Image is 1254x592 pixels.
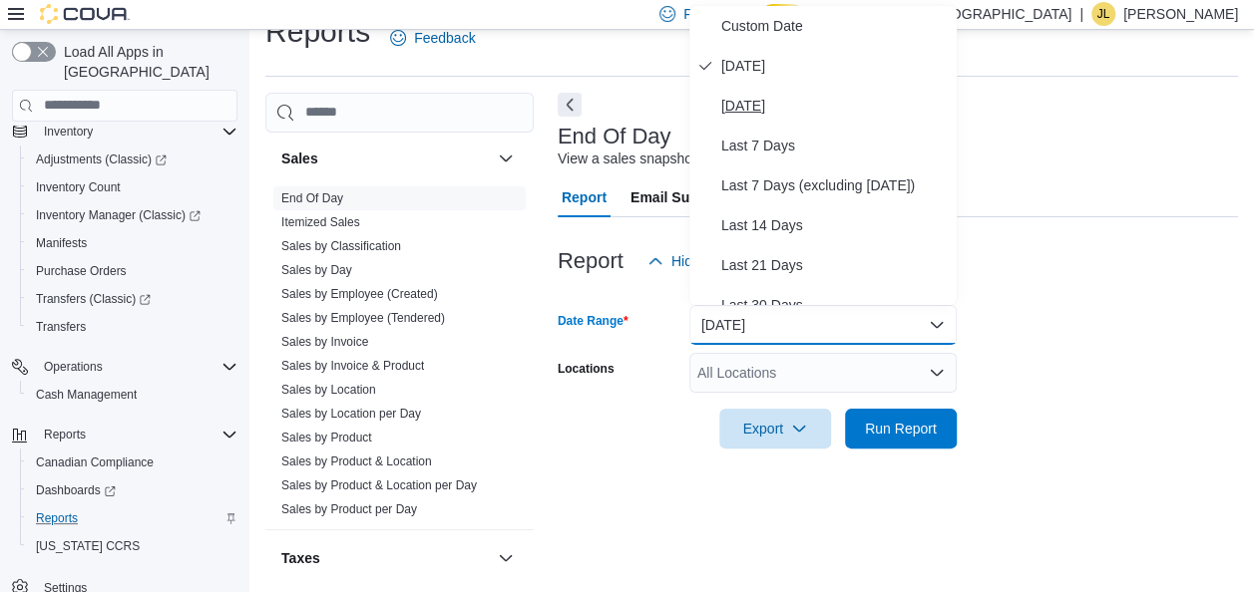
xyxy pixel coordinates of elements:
[28,534,237,558] span: Washington CCRS
[44,359,103,375] span: Operations
[865,419,937,439] span: Run Report
[630,177,757,217] span: Email Subscription
[281,359,424,373] a: Sales by Invoice & Product
[382,18,483,58] a: Feedback
[281,383,376,397] a: Sales by Location
[28,259,237,283] span: Purchase Orders
[683,4,744,24] span: Feedback
[20,257,245,285] button: Purchase Orders
[28,287,237,311] span: Transfers (Classic)
[36,538,140,554] span: [US_STATE] CCRS
[558,148,850,169] div: View a sales snapshot for a date or date range.
[1123,2,1238,26] p: [PERSON_NAME]
[761,4,803,25] input: Dark Mode
[36,291,151,307] span: Transfers (Classic)
[689,305,957,345] button: [DATE]
[721,293,949,317] span: Last 30 Days
[36,263,127,279] span: Purchase Orders
[36,423,237,446] span: Reports
[281,310,445,326] span: Sales by Employee (Tendered)
[721,54,949,78] span: [DATE]
[20,448,245,476] button: Canadian Compliance
[281,238,401,254] span: Sales by Classification
[28,506,237,530] span: Reports
[36,482,116,498] span: Dashboards
[28,383,145,407] a: Cash Management
[20,229,245,257] button: Manifests
[28,203,237,227] span: Inventory Manager (Classic)
[281,453,432,469] span: Sales by Product & Location
[281,430,372,445] span: Sales by Product
[281,214,360,230] span: Itemized Sales
[36,120,101,144] button: Inventory
[28,450,162,474] a: Canadian Compliance
[265,12,370,52] h1: Reports
[20,532,245,560] button: [US_STATE] CCRS
[281,239,401,253] a: Sales by Classification
[28,203,209,227] a: Inventory Manager (Classic)
[28,450,237,474] span: Canadian Compliance
[281,262,352,278] span: Sales by Day
[562,177,607,217] span: Report
[281,431,372,444] a: Sales by Product
[281,407,421,421] a: Sales by Location per Day
[36,510,78,526] span: Reports
[40,4,130,24] img: Cova
[721,94,949,118] span: [DATE]
[44,427,86,443] span: Reports
[558,249,624,273] h3: Report
[20,381,245,409] button: Cash Management
[414,28,475,48] span: Feedback
[44,124,93,140] span: Inventory
[56,42,237,82] span: Load All Apps in [GEOGRAPHIC_DATA]
[558,125,671,148] h3: End Of Day
[4,353,245,381] button: Operations
[265,186,534,529] div: Sales
[28,315,237,339] span: Transfers
[845,409,957,448] button: Run Report
[281,148,490,168] button: Sales
[36,355,237,379] span: Operations
[281,334,368,350] span: Sales by Invoice
[36,454,154,470] span: Canadian Compliance
[721,173,949,197] span: Last 7 Days (excluding [DATE])
[36,151,167,167] span: Adjustments (Classic)
[671,251,776,271] span: Hide Parameters
[20,173,245,201] button: Inventory Count
[1097,2,1110,26] span: JL
[28,231,237,255] span: Manifests
[558,93,582,117] button: Next
[494,147,518,170] button: Sales
[494,546,518,570] button: Taxes
[28,259,135,283] a: Purchase Orders
[36,179,121,195] span: Inventory Count
[36,355,111,379] button: Operations
[20,313,245,341] button: Transfers
[36,387,137,403] span: Cash Management
[281,382,376,398] span: Sales by Location
[1079,2,1083,26] p: |
[1091,2,1115,26] div: Jenefer Luchies
[36,235,87,251] span: Manifests
[689,6,957,305] div: Select listbox
[731,409,819,448] span: Export
[20,476,245,504] a: Dashboards
[281,454,432,468] a: Sales by Product & Location
[4,118,245,146] button: Inventory
[639,241,784,281] button: Hide Parameters
[28,175,237,199] span: Inventory Count
[28,148,175,171] a: Adjustments (Classic)
[281,478,477,492] a: Sales by Product & Location per Day
[281,335,368,349] a: Sales by Invoice
[28,383,237,407] span: Cash Management
[721,213,949,237] span: Last 14 Days
[281,263,352,277] a: Sales by Day
[558,361,615,377] label: Locations
[28,478,237,502] span: Dashboards
[281,148,318,168] h3: Sales
[929,365,945,381] button: Open list of options
[721,134,949,157] span: Last 7 Days
[281,501,417,517] span: Sales by Product per Day
[558,313,628,329] label: Date Range
[20,201,245,229] a: Inventory Manager (Classic)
